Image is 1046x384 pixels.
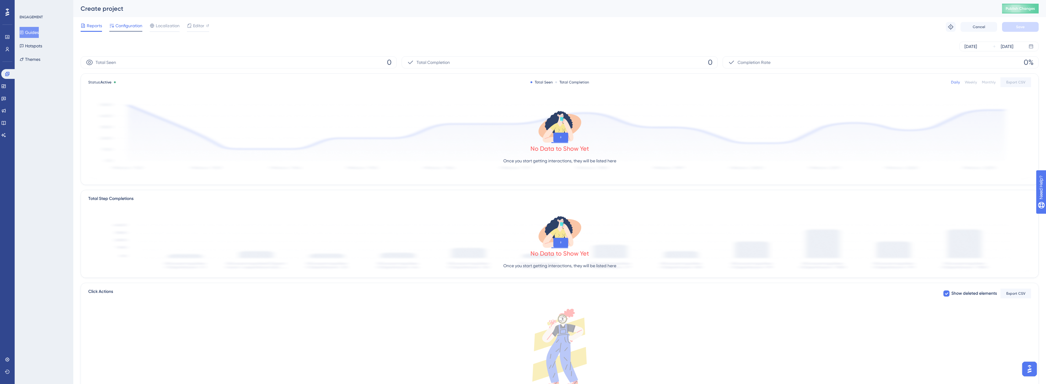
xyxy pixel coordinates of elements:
span: Publish Changes [1006,6,1035,11]
p: Once you start getting interactions, they will be listed here [503,262,616,269]
button: Export CSV [1000,77,1031,87]
button: Guides [20,27,39,38]
span: Status: [88,80,111,85]
button: Themes [20,54,40,65]
span: Export CSV [1006,80,1026,85]
span: Click Actions [88,288,113,299]
div: Daily [951,80,960,85]
span: Save [1016,24,1025,29]
div: No Data to Show Yet [530,144,589,153]
div: Total Step Completions [88,195,133,202]
span: Need Help? [14,2,38,9]
span: Export CSV [1006,291,1026,296]
span: Reports [87,22,102,29]
span: Completion Rate [738,59,771,66]
div: Monthly [982,80,996,85]
span: 0% [1024,57,1033,67]
button: Hotspots [20,40,42,51]
span: Editor [193,22,204,29]
div: [DATE] [1001,43,1013,50]
button: Save [1002,22,1039,32]
span: Active [100,80,111,84]
div: Create project [81,4,987,13]
div: Weekly [965,80,977,85]
span: Show deleted elements [951,290,997,297]
div: Total Completion [555,80,589,85]
iframe: UserGuiding AI Assistant Launcher [1020,360,1039,378]
span: Cancel [973,24,985,29]
span: 0 [708,57,713,67]
span: Configuration [115,22,142,29]
button: Publish Changes [1002,4,1039,13]
button: Export CSV [1000,289,1031,298]
div: No Data to Show Yet [530,249,589,258]
span: Localization [156,22,180,29]
p: Once you start getting interactions, they will be listed here [503,157,616,164]
span: 0 [387,57,392,67]
div: Total Seen [530,80,553,85]
div: ENGAGEMENT [20,15,43,20]
div: [DATE] [964,43,977,50]
span: Total Completion [417,59,450,66]
span: Total Seen [96,59,116,66]
button: Cancel [960,22,997,32]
